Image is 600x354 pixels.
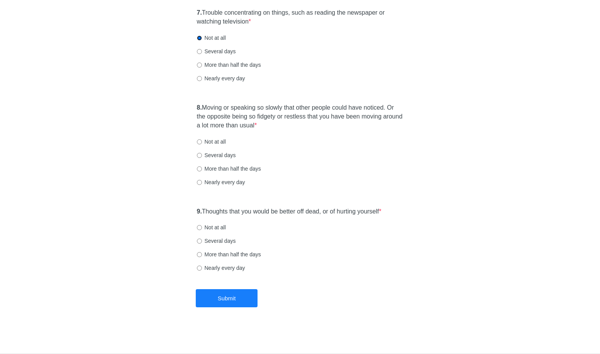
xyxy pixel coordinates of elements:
label: Not at all [197,138,226,146]
input: Several days [197,49,202,54]
label: Nearly every day [197,264,245,272]
label: More than half the days [197,61,261,69]
input: Not at all [197,225,202,230]
strong: 9. [197,208,202,215]
button: Submit [196,289,258,307]
strong: 7. [197,9,202,16]
label: Thoughts that you would be better off dead, or of hurting yourself [197,207,381,216]
label: Moving or speaking so slowly that other people could have noticed. Or the opposite being so fidge... [197,103,403,130]
input: Several days [197,153,202,158]
label: Not at all [197,224,226,231]
label: Not at all [197,34,226,42]
label: More than half the days [197,251,261,258]
input: Not at all [197,139,202,144]
input: More than half the days [197,252,202,257]
input: More than half the days [197,166,202,171]
input: More than half the days [197,63,202,68]
label: Several days [197,237,236,245]
strong: 8. [197,104,202,111]
input: Not at all [197,36,202,41]
input: Nearly every day [197,180,202,185]
input: Nearly every day [197,76,202,81]
label: More than half the days [197,165,261,173]
input: Nearly every day [197,266,202,271]
label: Nearly every day [197,75,245,82]
input: Several days [197,239,202,244]
label: Nearly every day [197,178,245,186]
label: Several days [197,47,236,55]
label: Several days [197,151,236,159]
label: Trouble concentrating on things, such as reading the newspaper or watching television [197,8,403,26]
